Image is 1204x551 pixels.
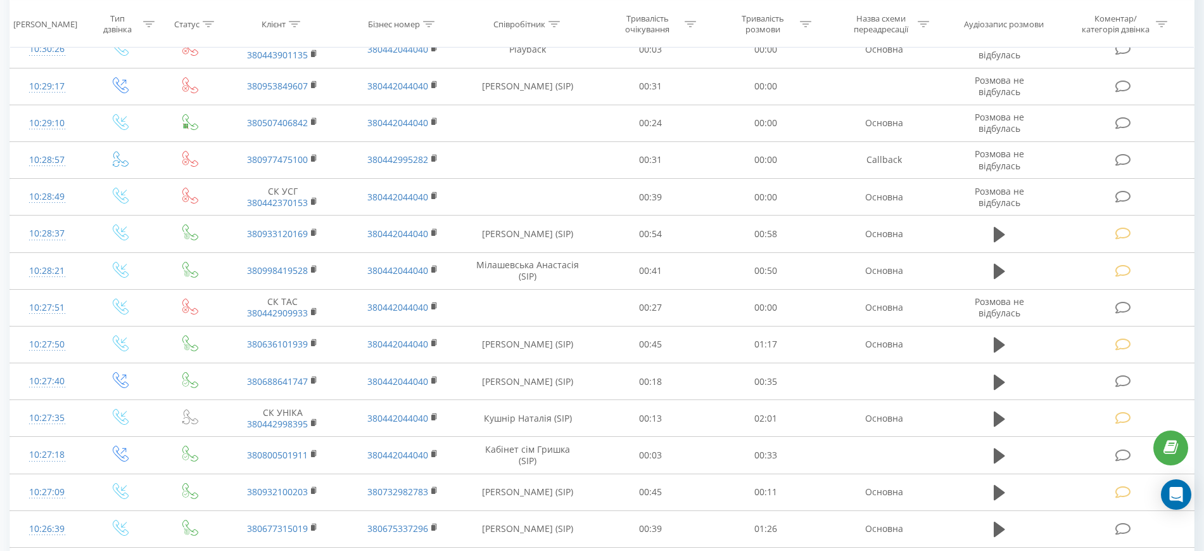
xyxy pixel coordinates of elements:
[593,252,709,289] td: 00:41
[708,141,824,178] td: 00:00
[593,68,709,105] td: 00:31
[247,197,308,209] a: 380442370153
[593,105,709,141] td: 00:24
[463,68,592,105] td: [PERSON_NAME] (SIP)
[23,369,71,394] div: 10:27:40
[23,480,71,505] div: 10:27:09
[975,37,1024,61] span: Розмова не відбулась
[23,259,71,283] div: 10:28:21
[247,449,308,461] a: 380800501911
[222,179,343,216] td: СК УСГ
[463,510,592,547] td: [PERSON_NAME] (SIP)
[593,141,709,178] td: 00:31
[708,105,824,141] td: 00:00
[593,363,709,400] td: 00:18
[975,295,1024,319] span: Розмова не відбулась
[368,18,420,29] div: Бізнес номер
[593,326,709,363] td: 00:45
[247,264,308,276] a: 380998419528
[463,31,592,68] td: Playback
[975,111,1024,134] span: Розмова не відбулась
[95,13,140,35] div: Тип дзвінка
[463,363,592,400] td: [PERSON_NAME] (SIP)
[975,148,1024,171] span: Розмова не відбулась
[964,18,1044,29] div: Аудіозапис розмови
[247,486,308,498] a: 380932100203
[463,474,592,510] td: [PERSON_NAME] (SIP)
[23,295,71,320] div: 10:27:51
[23,443,71,467] div: 10:27:18
[708,68,824,105] td: 00:00
[824,474,944,510] td: Основна
[463,216,592,252] td: [PERSON_NAME] (SIP)
[247,49,308,61] a: 380443901135
[593,510,709,547] td: 00:39
[708,216,824,252] td: 00:58
[247,375,308,387] a: 380688641747
[23,406,71,431] div: 10:27:35
[708,474,824,510] td: 00:11
[222,289,343,326] td: СК ТАС
[593,31,709,68] td: 00:03
[247,153,308,165] a: 380977475100
[367,43,428,55] a: 380442044040
[247,307,308,319] a: 380442909933
[1079,13,1153,35] div: Коментар/категорія дзвінка
[23,111,71,136] div: 10:29:10
[13,18,77,29] div: [PERSON_NAME]
[593,437,709,474] td: 00:03
[247,80,308,92] a: 380953849607
[247,117,308,129] a: 380507406842
[247,338,308,350] a: 380636101939
[708,179,824,216] td: 00:00
[222,31,343,68] td: СК УНІВЕРСАЛЬНА
[367,338,428,350] a: 380442044040
[463,252,592,289] td: Мілашевська Анастасія (SIP)
[367,228,428,240] a: 380442044040
[247,228,308,240] a: 380933120169
[463,326,592,363] td: [PERSON_NAME] (SIP)
[593,474,709,510] td: 00:45
[708,31,824,68] td: 00:00
[824,510,944,547] td: Основна
[708,400,824,437] td: 02:01
[463,400,592,437] td: Кушнір Наталія (SIP)
[367,301,428,313] a: 380442044040
[824,400,944,437] td: Основна
[824,179,944,216] td: Основна
[824,105,944,141] td: Основна
[367,412,428,424] a: 380442044040
[729,13,797,35] div: Тривалість розмови
[824,252,944,289] td: Основна
[367,153,428,165] a: 380442995282
[975,185,1024,209] span: Розмова не відбулась
[367,486,428,498] a: 380732982783
[463,437,592,474] td: Кабінет сім Гришка (SIP)
[367,264,428,276] a: 380442044040
[708,289,824,326] td: 00:00
[824,141,944,178] td: Callback
[23,332,71,357] div: 10:27:50
[23,74,71,99] div: 10:29:17
[847,13,915,35] div: Назва схеми переадресації
[23,221,71,246] div: 10:28:37
[367,80,428,92] a: 380442044040
[708,326,824,363] td: 01:17
[367,375,428,387] a: 380442044040
[1161,479,1191,510] div: Open Intercom Messenger
[367,449,428,461] a: 380442044040
[708,363,824,400] td: 00:35
[708,437,824,474] td: 00:33
[593,216,709,252] td: 00:54
[824,326,944,363] td: Основна
[593,289,709,326] td: 00:27
[247,418,308,430] a: 380442998395
[614,13,681,35] div: Тривалість очікування
[824,31,944,68] td: Основна
[174,18,200,29] div: Статус
[247,522,308,535] a: 380677315019
[262,18,286,29] div: Клієнт
[367,117,428,129] a: 380442044040
[23,185,71,209] div: 10:28:49
[23,37,71,62] div: 10:30:26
